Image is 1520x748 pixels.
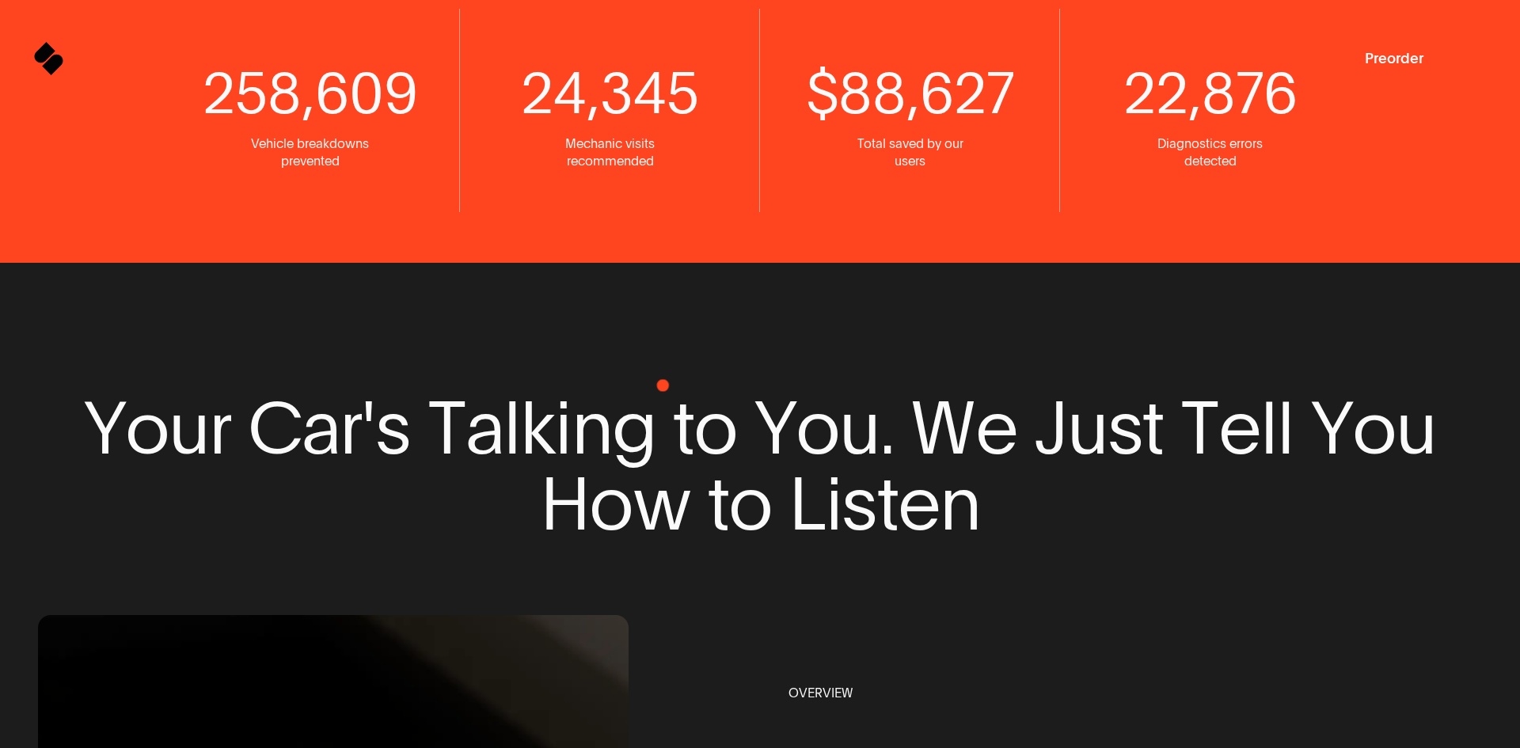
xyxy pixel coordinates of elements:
[826,465,842,542] span: i
[572,389,612,466] span: n
[895,153,925,170] span: users
[1339,40,1450,78] button: Preorder a SPARQ Diagnostics Device
[1260,389,1277,466] span: l
[1396,389,1436,466] span: u
[754,389,796,466] span: Y
[540,465,589,542] span: H
[427,389,465,466] span: T
[565,135,655,153] span: Mechanic visits
[708,465,728,542] span: t
[612,389,656,466] span: g
[940,465,980,542] span: n
[567,153,654,170] span: recommended
[1277,389,1294,466] span: l
[898,465,940,542] span: e
[503,389,520,466] span: l
[1184,153,1237,170] span: detected
[209,389,230,466] span: r
[673,389,693,466] span: t
[520,389,555,466] span: k
[857,135,963,153] span: Total saved by our
[728,465,772,542] span: o
[877,465,898,542] span: t
[125,389,169,466] span: o
[910,389,975,466] span: W
[1142,389,1163,466] span: t
[842,465,876,542] span: s
[807,59,838,127] span: $
[465,389,503,466] span: a
[693,389,737,466] span: o
[788,465,826,542] span: L
[203,59,418,127] span: 258,609
[302,389,340,466] span: a
[1108,389,1142,466] span: s
[1218,389,1260,466] span: e
[975,389,1017,466] span: e
[1123,59,1298,127] span: 22,876
[796,389,839,466] span: o
[1157,135,1263,153] span: Diagnostics errors
[375,389,410,466] span: s
[1311,389,1352,466] span: Y
[340,389,361,466] span: r
[1147,135,1274,171] span: Diagnostics errors detected
[589,465,633,542] span: o
[547,135,674,171] span: Mechanic visits recommended
[521,59,699,127] span: 24,345
[1352,389,1396,466] span: o
[847,135,974,171] span: Total saved by our users
[281,153,340,170] span: prevented
[839,389,880,466] span: u
[248,389,302,466] span: C
[251,135,369,153] span: Vehicle breakdowns
[1067,389,1108,466] span: u
[838,59,1014,127] span: 88,627
[84,389,125,466] span: Y
[38,389,1482,542] span: Your Car's Talking to You. We Just Tell You How to Listen
[555,389,571,466] span: i
[361,389,375,466] span: '
[169,389,209,466] span: u
[1180,389,1218,466] span: T
[1034,389,1067,466] span: J
[247,135,374,171] span: Vehicle breakdowns prevented
[1365,51,1423,66] span: Preorder
[633,465,690,542] span: w
[880,389,894,466] span: .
